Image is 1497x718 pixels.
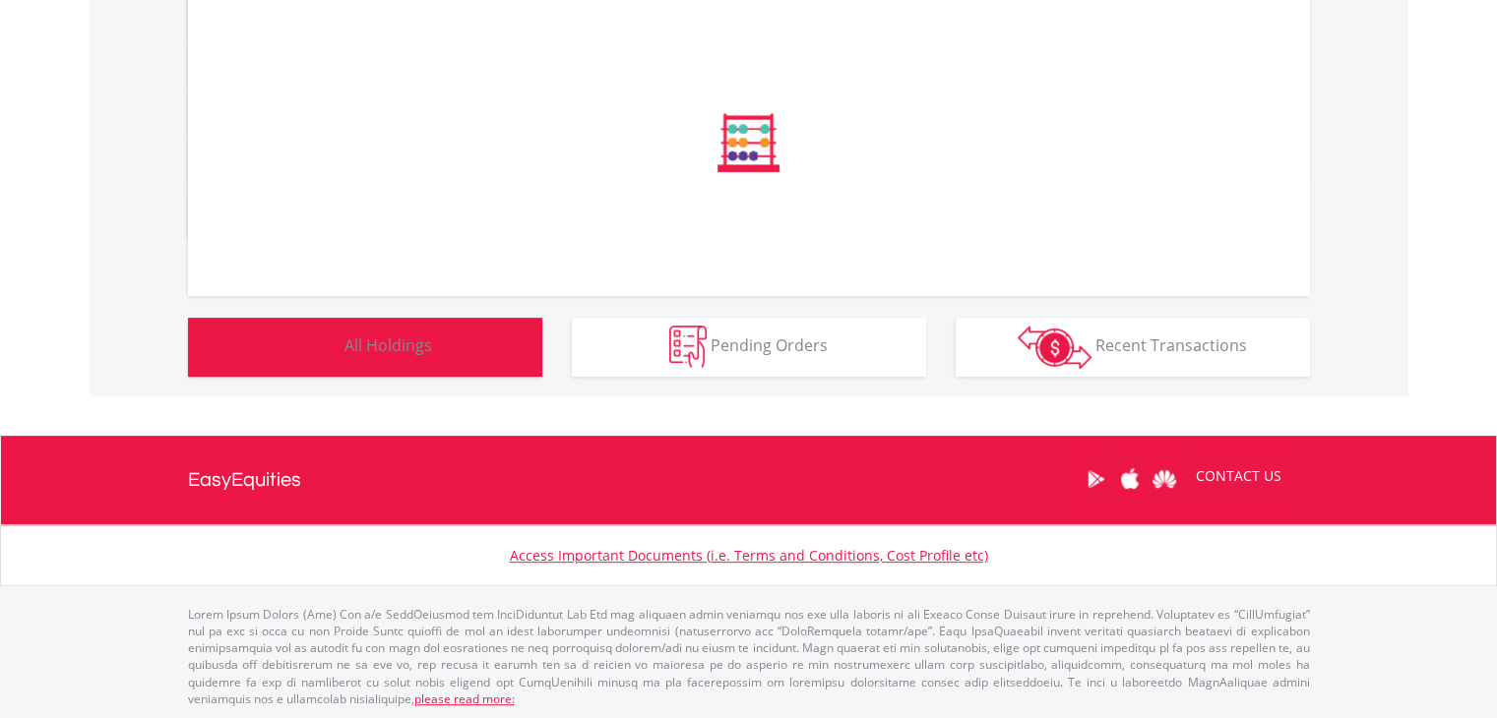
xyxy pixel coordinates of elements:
img: pending_instructions-wht.png [669,326,707,368]
a: please read more: [414,690,515,707]
a: Huawei [1148,449,1182,509]
button: Recent Transactions [956,318,1310,377]
a: Access Important Documents (i.e. Terms and Conditions, Cost Profile etc) [510,546,988,565]
span: Pending Orders [711,334,828,356]
a: Apple [1113,449,1148,509]
span: All Holdings [344,334,432,356]
button: All Holdings [188,318,542,377]
span: Recent Transactions [1095,334,1247,356]
a: EasyEquities [188,436,301,524]
img: transactions-zar-wht.png [1018,326,1092,369]
a: Google Play [1079,449,1113,509]
img: holdings-wht.png [298,326,341,368]
p: Lorem Ipsum Dolors (Ame) Con a/e SeddOeiusmod tem InciDiduntut Lab Etd mag aliquaen admin veniamq... [188,606,1310,707]
button: Pending Orders [572,318,926,377]
a: CONTACT US [1182,449,1295,504]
